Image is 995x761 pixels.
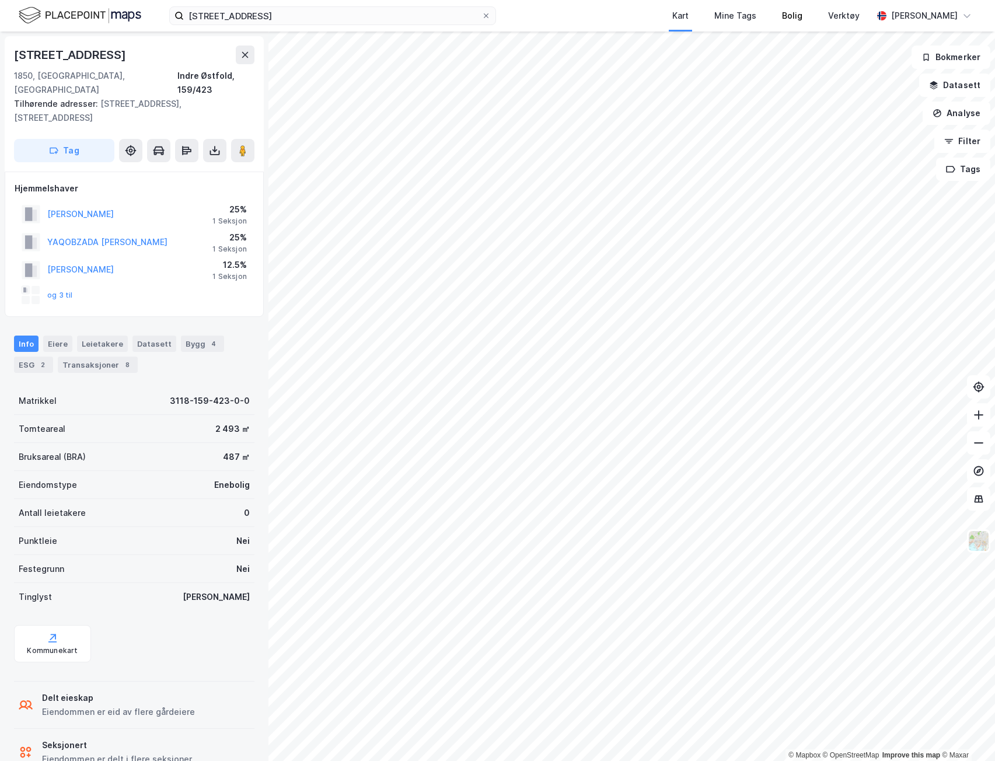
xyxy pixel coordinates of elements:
[937,705,995,761] iframe: Chat Widget
[15,181,254,196] div: Hjemmelshaver
[214,478,250,492] div: Enebolig
[183,590,250,604] div: [PERSON_NAME]
[828,9,860,23] div: Verktøy
[782,9,802,23] div: Bolig
[236,534,250,548] div: Nei
[919,74,990,97] button: Datasett
[236,562,250,576] div: Nei
[19,534,57,548] div: Punktleie
[14,97,245,125] div: [STREET_ADDRESS], [STREET_ADDRESS]
[42,738,192,752] div: Seksjonert
[934,130,990,153] button: Filter
[181,336,224,352] div: Bygg
[42,705,195,719] div: Eiendommen er eid av flere gårdeiere
[244,506,250,520] div: 0
[212,245,247,254] div: 1 Seksjon
[19,562,64,576] div: Festegrunn
[212,217,247,226] div: 1 Seksjon
[968,530,990,552] img: Z
[121,359,133,371] div: 8
[19,590,52,604] div: Tinglyst
[223,450,250,464] div: 487 ㎡
[19,506,86,520] div: Antall leietakere
[823,751,879,759] a: OpenStreetMap
[19,394,57,408] div: Matrikkel
[14,139,114,162] button: Tag
[923,102,990,125] button: Analyse
[19,422,65,436] div: Tomteareal
[882,751,940,759] a: Improve this map
[58,357,138,373] div: Transaksjoner
[14,69,177,97] div: 1850, [GEOGRAPHIC_DATA], [GEOGRAPHIC_DATA]
[14,336,39,352] div: Info
[937,705,995,761] div: Kontrollprogram for chat
[19,5,141,26] img: logo.f888ab2527a4732fd821a326f86c7f29.svg
[212,258,247,272] div: 12.5%
[672,9,689,23] div: Kart
[42,691,195,705] div: Delt eieskap
[27,646,78,655] div: Kommunekart
[14,357,53,373] div: ESG
[714,9,756,23] div: Mine Tags
[14,99,100,109] span: Tilhørende adresser:
[912,46,990,69] button: Bokmerker
[177,69,254,97] div: Indre Østfold, 159/423
[212,231,247,245] div: 25%
[37,359,48,371] div: 2
[212,272,247,281] div: 1 Seksjon
[19,478,77,492] div: Eiendomstype
[208,338,219,350] div: 4
[891,9,958,23] div: [PERSON_NAME]
[43,336,72,352] div: Eiere
[19,450,86,464] div: Bruksareal (BRA)
[788,751,821,759] a: Mapbox
[212,203,247,217] div: 25%
[184,7,481,25] input: Søk på adresse, matrikkel, gårdeiere, leietakere eller personer
[77,336,128,352] div: Leietakere
[170,394,250,408] div: 3118-159-423-0-0
[132,336,176,352] div: Datasett
[14,46,128,64] div: [STREET_ADDRESS]
[936,158,990,181] button: Tags
[215,422,250,436] div: 2 493 ㎡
